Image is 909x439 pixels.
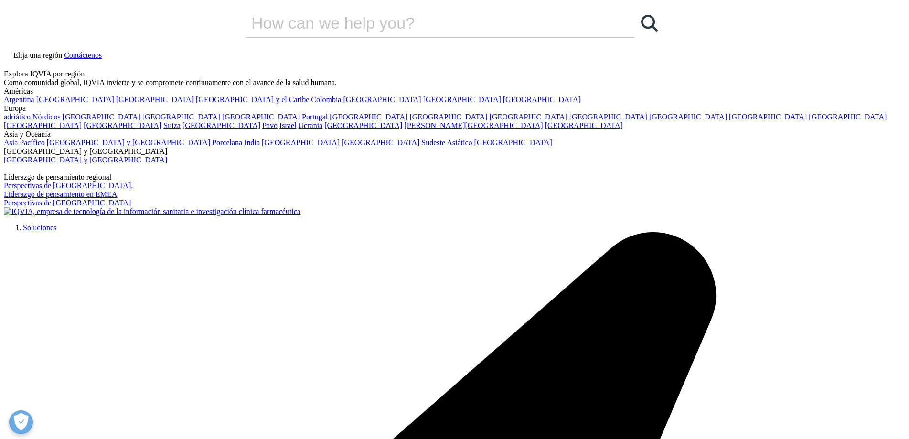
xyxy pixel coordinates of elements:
a: [GEOGRAPHIC_DATA] [729,113,807,121]
a: [GEOGRAPHIC_DATA] [84,121,161,129]
a: Porcelana [212,139,242,147]
a: [GEOGRAPHIC_DATA] [324,121,402,129]
a: Ucrania [299,121,323,129]
a: Liderazgo de pensamiento en EMEA [4,190,117,198]
a: Perspectivas de [GEOGRAPHIC_DATA] [4,199,131,207]
font: Como comunidad global, IQVIA invierte y se compromete continuamente con el avance de la salud hum... [4,78,337,86]
a: Israel [279,121,297,129]
a: Suiza [163,121,181,129]
a: [GEOGRAPHIC_DATA] [36,96,114,104]
a: [GEOGRAPHIC_DATA] [423,96,501,104]
a: [GEOGRAPHIC_DATA] [409,113,487,121]
font: Europa [4,104,26,112]
font: Liderazgo de pensamiento regional [4,173,111,181]
a: Asia Pacífico [4,139,45,147]
input: Search [246,9,608,37]
a: [GEOGRAPHIC_DATA] [490,113,567,121]
a: Portugal [302,113,328,121]
a: [GEOGRAPHIC_DATA] y el Caribe [196,96,309,104]
a: [GEOGRAPHIC_DATA] [222,113,300,121]
a: [GEOGRAPHIC_DATA] y [GEOGRAPHIC_DATA] [4,156,167,164]
button: Abrir preferencias [9,410,33,434]
a: India [244,139,260,147]
a: Search [635,9,663,37]
a: Contáctenos [64,51,102,59]
a: [GEOGRAPHIC_DATA] [262,139,340,147]
a: [PERSON_NAME][GEOGRAPHIC_DATA] [404,121,543,129]
img: IQVIA, empresa de tecnología de la información sanitaria e investigación clínica farmacéutica [4,207,300,216]
font: Explora IQVIA por región [4,70,85,78]
a: [GEOGRAPHIC_DATA] [503,96,581,104]
a: Soluciones [23,224,56,232]
a: [GEOGRAPHIC_DATA] [4,121,82,129]
font: [GEOGRAPHIC_DATA] y [GEOGRAPHIC_DATA] [4,147,167,155]
a: [GEOGRAPHIC_DATA] [569,113,647,121]
a: [GEOGRAPHIC_DATA] [142,113,220,121]
a: Perspectivas de [GEOGRAPHIC_DATA]. [4,182,133,190]
a: [GEOGRAPHIC_DATA] [342,139,419,147]
a: Colombia [311,96,341,104]
a: [GEOGRAPHIC_DATA] [116,96,194,104]
a: [GEOGRAPHIC_DATA] [182,121,260,129]
a: [GEOGRAPHIC_DATA] [809,113,887,121]
a: Sudeste Asiático [421,139,472,147]
font: Américas [4,87,33,95]
a: [GEOGRAPHIC_DATA] [545,121,623,129]
font: Pavo [262,121,278,129]
font: Asia y Oceanía [4,130,51,138]
font: Elija una región [13,51,62,59]
svg: Search [641,15,658,32]
a: adriático [4,113,31,121]
a: [GEOGRAPHIC_DATA] [649,113,727,121]
a: [GEOGRAPHIC_DATA] [63,113,140,121]
a: [GEOGRAPHIC_DATA] [330,113,407,121]
a: [GEOGRAPHIC_DATA] [343,96,421,104]
a: Argentina [4,96,34,104]
a: Nórdicos [32,113,61,121]
a: [GEOGRAPHIC_DATA] y [GEOGRAPHIC_DATA] [47,139,210,147]
a: [GEOGRAPHIC_DATA] [474,139,552,147]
